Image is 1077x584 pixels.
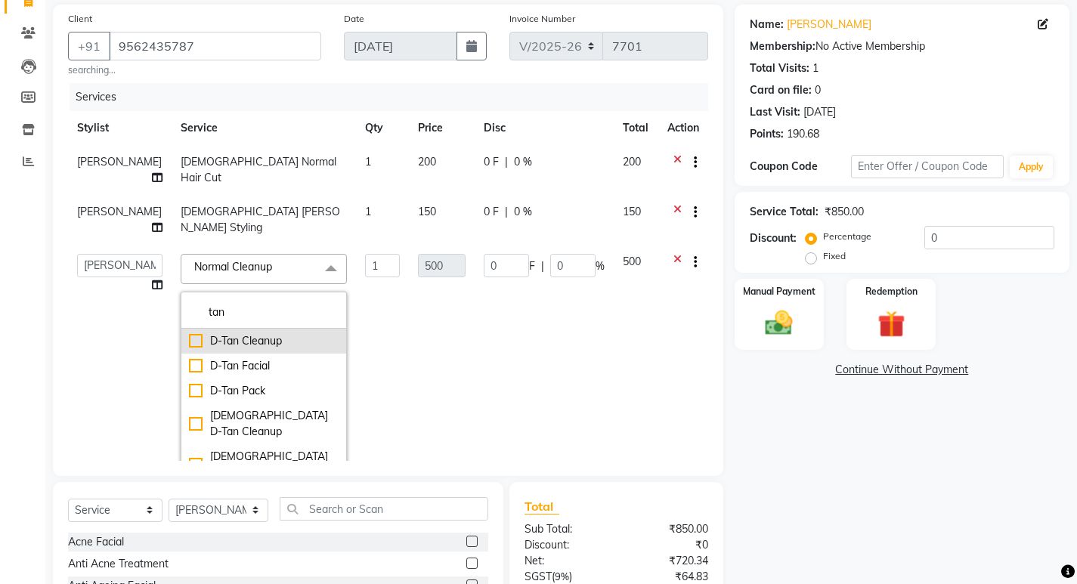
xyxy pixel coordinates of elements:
[484,204,499,220] span: 0 F
[409,111,475,145] th: Price
[181,205,340,234] span: [DEMOGRAPHIC_DATA] [PERSON_NAME] Styling
[623,155,641,168] span: 200
[418,205,436,218] span: 150
[418,155,436,168] span: 200
[365,155,371,168] span: 1
[509,12,575,26] label: Invoice Number
[514,204,532,220] span: 0 %
[514,154,532,170] span: 0 %
[189,383,339,399] div: D-Tan Pack
[750,39,815,54] div: Membership:
[68,63,321,77] small: searching...
[529,258,535,274] span: F
[181,155,336,184] span: [DEMOGRAPHIC_DATA] Normal Hair Cut
[1010,156,1053,178] button: Apply
[68,556,169,572] div: Anti Acne Treatment
[525,570,552,583] span: SGST
[787,17,871,32] a: [PERSON_NAME]
[596,258,605,274] span: %
[189,408,339,440] div: [DEMOGRAPHIC_DATA] D-Tan Cleanup
[513,521,616,537] div: Sub Total:
[541,258,544,274] span: |
[280,497,488,521] input: Search or Scan
[743,285,815,298] label: Manual Payment
[658,111,708,145] th: Action
[189,449,339,480] div: [DEMOGRAPHIC_DATA] D-Tan Facial
[194,260,272,273] span: Normal Cleanup
[616,521,719,537] div: ₹850.00
[815,82,821,98] div: 0
[505,154,508,170] span: |
[738,362,1066,378] a: Continue Without Payment
[68,32,110,60] button: +91
[68,111,172,145] th: Stylist
[77,205,162,218] span: [PERSON_NAME]
[623,205,641,218] span: 150
[616,537,719,553] div: ₹0
[823,249,846,263] label: Fixed
[787,126,819,142] div: 190.68
[825,204,864,220] div: ₹850.00
[68,534,124,550] div: Acne Facial
[750,230,797,246] div: Discount:
[475,111,614,145] th: Disc
[750,126,784,142] div: Points:
[750,82,812,98] div: Card on file:
[513,537,616,553] div: Discount:
[513,553,616,569] div: Net:
[109,32,321,60] input: Search by Name/Mobile/Email/Code
[172,111,356,145] th: Service
[851,155,1004,178] input: Enter Offer / Coupon Code
[484,154,499,170] span: 0 F
[77,155,162,168] span: [PERSON_NAME]
[555,570,569,582] span: 9%
[614,111,658,145] th: Total
[505,204,508,220] span: |
[525,499,559,514] span: Total
[616,553,719,569] div: ₹720.34
[750,39,1054,54] div: No Active Membership
[823,230,871,243] label: Percentage
[803,104,836,120] div: [DATE]
[189,358,339,374] div: D-Tan Facial
[750,17,784,32] div: Name:
[865,285,918,298] label: Redemption
[365,205,371,218] span: 1
[750,159,851,175] div: Coupon Code
[750,104,800,120] div: Last Visit:
[356,111,409,145] th: Qty
[68,12,92,26] label: Client
[70,83,720,111] div: Services
[344,12,364,26] label: Date
[189,304,339,320] input: multiselect-search
[189,333,339,349] div: D-Tan Cleanup
[812,60,819,76] div: 1
[623,255,641,268] span: 500
[750,204,819,220] div: Service Total:
[272,260,279,273] a: x
[869,307,914,341] img: _gift.svg
[750,60,809,76] div: Total Visits:
[757,307,801,339] img: _cash.svg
